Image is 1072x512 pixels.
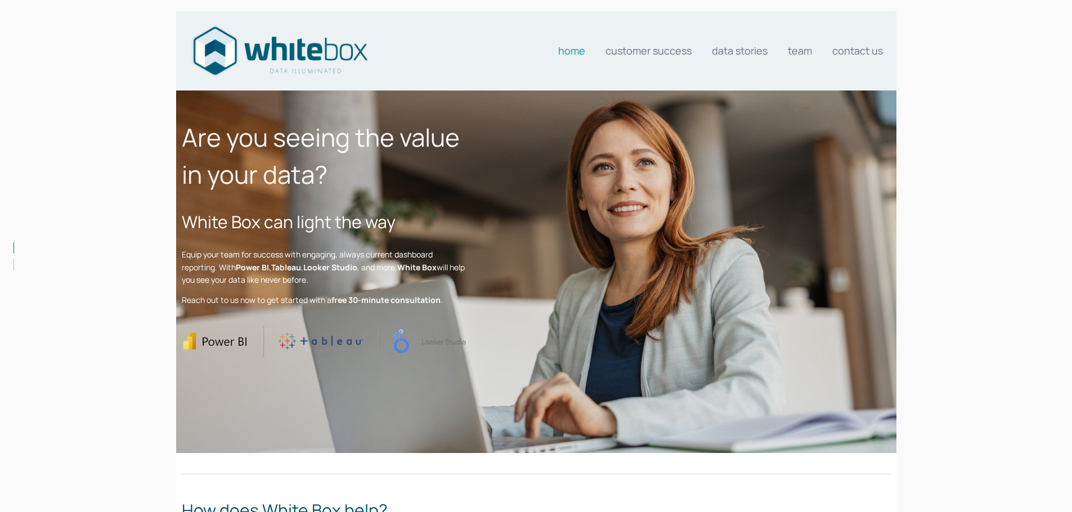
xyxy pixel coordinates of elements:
[182,294,466,306] p: Reach out to us now to get started with a .
[182,209,466,234] h2: White Box can light the way
[303,262,357,273] strong: Looker Studio
[788,39,812,62] a: Team
[558,39,585,62] a: Home
[182,119,466,193] h1: Are you seeing the value in your data?
[397,262,437,273] strong: White Box
[712,39,768,62] a: Data stories
[182,248,466,286] p: Equip your team for success with engaging, always current dashboard reporting. With , , , and mor...
[331,294,441,305] strong: free 30-minute consultation
[271,262,301,273] strong: Tableau
[236,262,269,273] strong: Power BI
[190,23,370,79] img: Data consultants
[605,39,692,62] a: Customer Success
[728,119,891,425] iframe: Form 0
[832,39,883,62] a: Contact us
